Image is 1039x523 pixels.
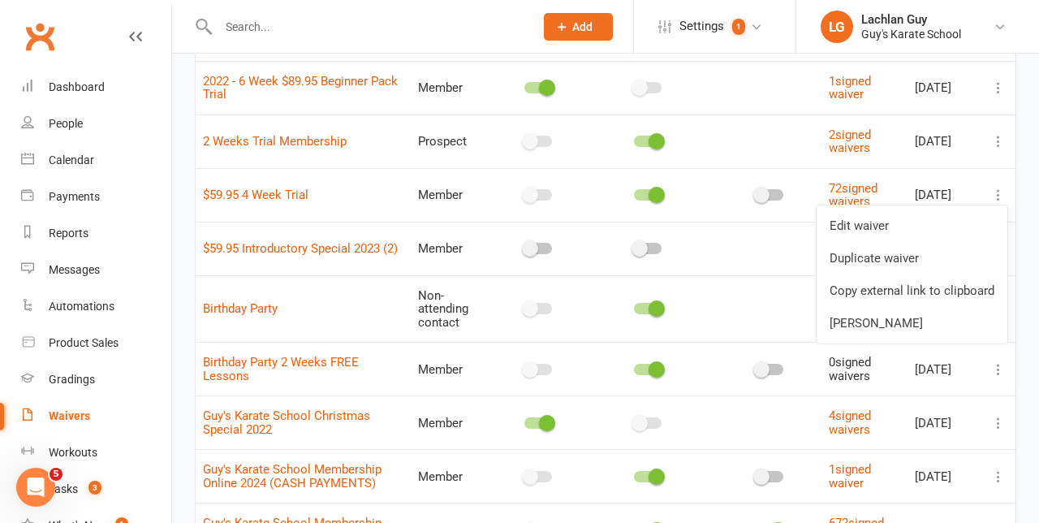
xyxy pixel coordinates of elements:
[49,409,90,422] div: Waivers
[49,190,100,203] div: Payments
[203,134,347,149] a: 2 Weeks Trial Membership
[49,373,95,386] div: Gradings
[203,74,398,102] a: 2022 - 6 Week $89.95 Beginner Pack Trial
[411,449,499,503] td: Member
[829,74,871,102] a: 1signed waiver
[411,115,499,168] td: Prospect
[829,128,871,156] a: 2signed waivers
[21,252,171,288] a: Messages
[203,408,370,437] a: Guy's Karate School Christmas Special 2022
[679,8,724,45] span: Settings
[88,481,101,495] span: 3
[49,263,100,276] div: Messages
[821,11,853,43] div: LG
[213,15,523,38] input: Search...
[829,355,871,383] span: 0 signed waivers
[203,241,398,256] a: $59.95 Introductory Special 2023 (2)
[21,288,171,325] a: Automations
[19,16,60,57] a: Clubworx
[21,398,171,434] a: Waivers
[411,395,499,449] td: Member
[49,117,83,130] div: People
[203,188,308,202] a: $59.95 4 Week Trial
[50,468,63,481] span: 5
[908,115,981,168] td: [DATE]
[21,434,171,471] a: Workouts
[203,301,278,316] a: Birthday Party
[829,408,871,437] a: 4signed waivers
[411,342,499,395] td: Member
[49,80,105,93] div: Dashboard
[21,142,171,179] a: Calendar
[21,471,171,508] a: Tasks 3
[908,168,981,222] td: [DATE]
[861,27,961,41] div: Guy's Karate School
[203,462,382,491] a: Guy's Karate School Membership Online 2024 (CASH PAYMENTS)
[817,274,1007,307] a: Copy external link to clipboard
[21,361,171,398] a: Gradings
[572,20,593,33] span: Add
[21,215,171,252] a: Reports
[861,12,961,27] div: Lachlan Guy
[49,300,114,313] div: Automations
[817,242,1007,274] a: Duplicate waiver
[49,482,78,495] div: Tasks
[411,222,499,275] td: Member
[829,462,871,491] a: 1signed waiver
[21,325,171,361] a: Product Sales
[908,395,981,449] td: [DATE]
[21,179,171,215] a: Payments
[49,227,88,240] div: Reports
[203,355,359,383] a: Birthday Party 2 Weeks FREE Lessons
[411,168,499,222] td: Member
[21,106,171,142] a: People
[16,468,55,507] iframe: Intercom live chat
[411,275,499,343] td: Non-attending contact
[817,307,1007,339] a: [PERSON_NAME]
[732,19,745,35] span: 1
[21,69,171,106] a: Dashboard
[544,13,613,41] button: Add
[49,336,119,349] div: Product Sales
[817,210,1007,242] a: Edit waiver
[829,181,877,210] a: 72signed waivers
[908,342,981,395] td: [DATE]
[49,153,94,166] div: Calendar
[411,61,499,115] td: Member
[908,449,981,503] td: [DATE]
[908,61,981,115] td: [DATE]
[49,446,97,459] div: Workouts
